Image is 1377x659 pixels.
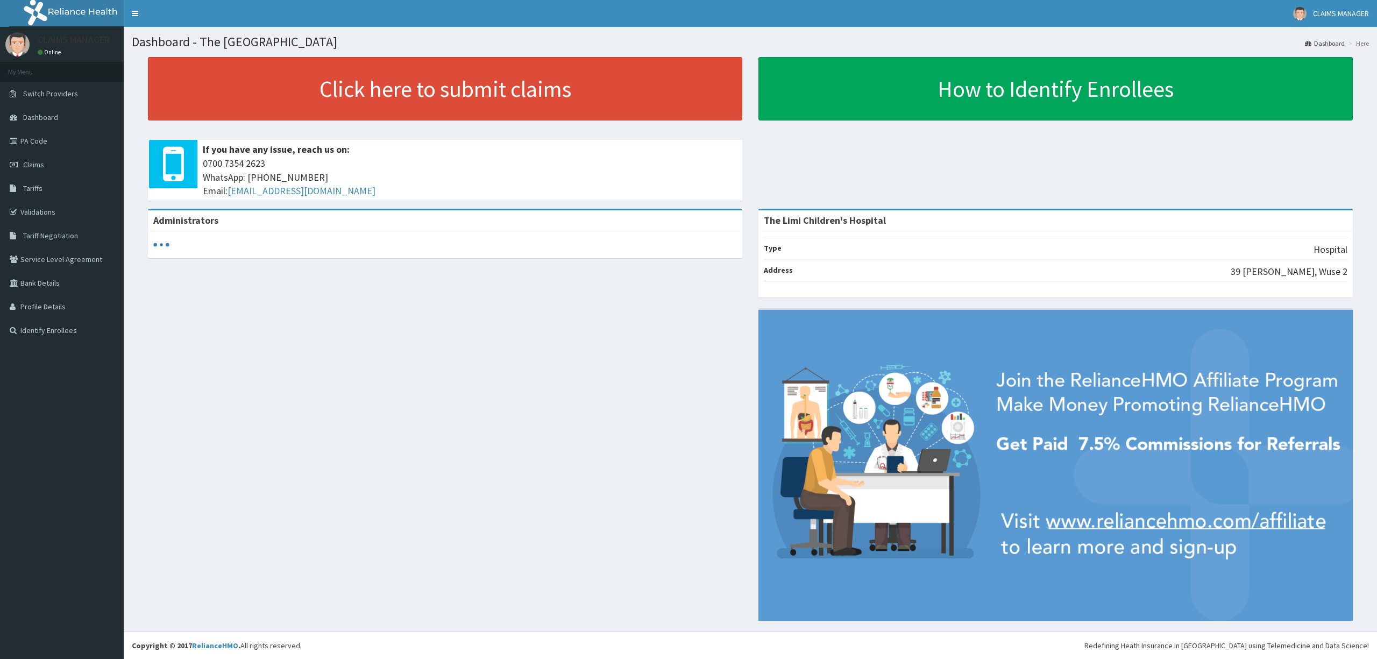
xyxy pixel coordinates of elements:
b: Type [764,243,782,253]
a: Online [38,48,63,56]
span: Tariff Negotiation [23,231,78,240]
span: Dashboard [23,112,58,122]
svg: audio-loading [153,237,169,253]
b: Address [764,265,793,275]
a: Dashboard [1305,39,1345,48]
div: Redefining Heath Insurance in [GEOGRAPHIC_DATA] using Telemedicine and Data Science! [1084,640,1369,651]
b: Administrators [153,214,218,226]
b: If you have any issue, reach us on: [203,143,350,155]
a: Click here to submit claims [148,57,742,121]
footer: All rights reserved. [124,632,1377,659]
span: Tariffs [23,183,42,193]
a: How to Identify Enrollees [758,57,1353,121]
h1: Dashboard - The [GEOGRAPHIC_DATA] [132,35,1369,49]
p: 39 [PERSON_NAME], Wuse 2 [1231,265,1347,279]
p: Hospital [1314,243,1347,257]
li: Here [1346,39,1369,48]
strong: The Limi Children's Hospital [764,214,886,226]
a: RelianceHMO [192,641,238,650]
span: Switch Providers [23,89,78,98]
span: CLAIMS MANAGER [1313,9,1369,18]
p: CLAIMS MANAGER [38,35,110,45]
img: provider-team-banner.png [758,310,1353,621]
img: User Image [5,32,30,56]
a: [EMAIL_ADDRESS][DOMAIN_NAME] [228,185,375,197]
img: User Image [1293,7,1307,20]
span: Claims [23,160,44,169]
strong: Copyright © 2017 . [132,641,240,650]
span: 0700 7354 2623 WhatsApp: [PHONE_NUMBER] Email: [203,157,737,198]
